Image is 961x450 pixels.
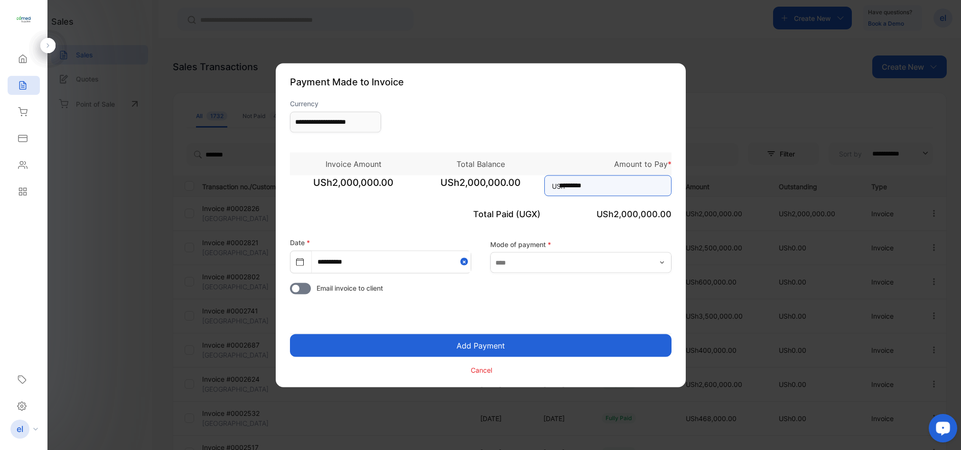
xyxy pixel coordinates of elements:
button: Add Payment [290,334,672,357]
p: Payment Made to Invoice [290,74,672,89]
label: Date [290,238,310,246]
p: el [17,423,23,435]
img: logo [17,12,31,27]
span: USh2,000,000.00 [290,175,417,199]
p: Total Balance [417,158,544,169]
span: Email invoice to client [317,283,383,293]
p: Total Paid (UGX) [417,207,544,220]
p: Cancel [471,365,492,375]
label: Mode of payment [490,239,672,249]
p: Invoice Amount [290,158,417,169]
span: USh2,000,000.00 [417,175,544,199]
button: Close [460,251,471,272]
iframe: LiveChat chat widget [921,410,961,450]
label: Currency [290,98,381,108]
span: USh2,000,000.00 [597,209,672,219]
p: Amount to Pay [544,158,672,169]
span: USh [552,181,565,191]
